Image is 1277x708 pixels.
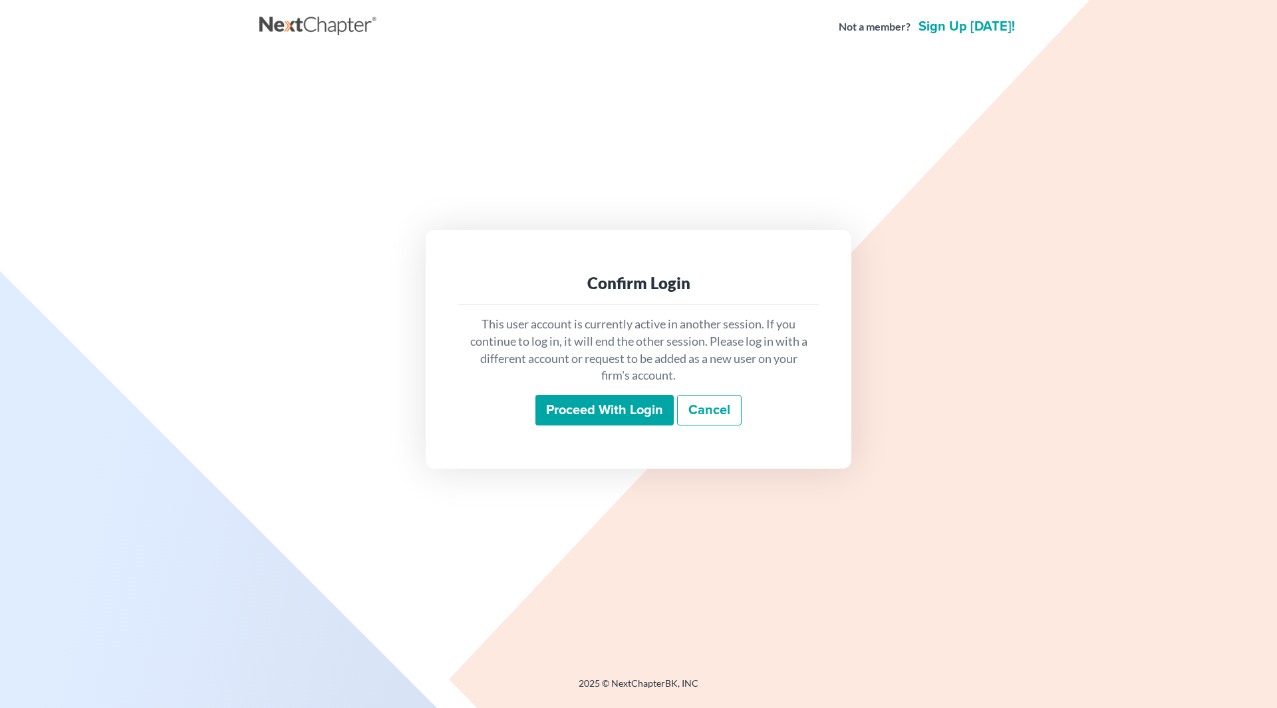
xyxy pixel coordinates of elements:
[535,395,674,425] input: Proceed with login
[468,273,809,294] div: Confirm Login
[259,677,1018,701] div: 2025 © NextChapterBK, INC
[916,20,1018,33] a: Sign up [DATE]!
[468,316,809,384] p: This user account is currently active in another session. If you continue to log in, it will end ...
[677,395,742,425] a: Cancel
[839,19,911,35] strong: Not a member?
